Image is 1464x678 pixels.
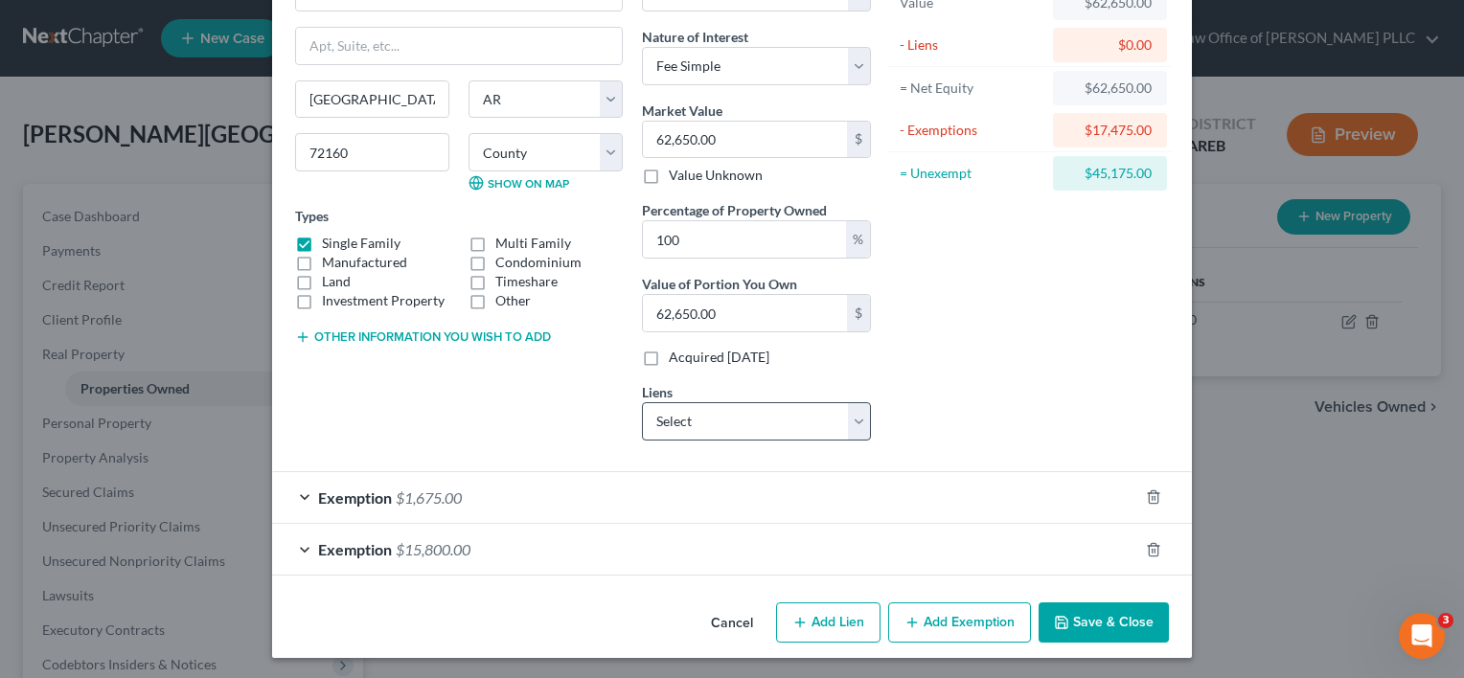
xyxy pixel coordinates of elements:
input: 0.00 [643,295,847,331]
div: = Net Equity [900,79,1044,98]
div: = Unexempt [900,164,1044,183]
button: Add Lien [776,602,881,643]
div: - Liens [900,35,1044,55]
label: Condominium [495,253,582,272]
input: 0.00 [643,221,846,258]
label: Investment Property [322,291,445,310]
input: 0.00 [643,122,847,158]
button: Other information you wish to add [295,329,551,345]
label: Single Family [322,234,400,253]
span: Exemption [318,488,392,507]
span: $1,675.00 [396,488,462,507]
label: Liens [642,382,673,402]
div: $0.00 [1068,35,1152,55]
label: Nature of Interest [642,27,748,47]
div: % [846,221,870,258]
span: $15,800.00 [396,540,470,558]
label: Value of Portion You Own [642,274,797,294]
div: $45,175.00 [1068,164,1152,183]
div: $62,650.00 [1068,79,1152,98]
label: Percentage of Property Owned [642,200,827,220]
label: Manufactured [322,253,407,272]
label: Value Unknown [669,166,763,185]
button: Add Exemption [888,602,1031,643]
button: Cancel [696,604,768,643]
label: Acquired [DATE] [669,348,769,367]
div: $17,475.00 [1068,121,1152,140]
span: 3 [1438,613,1453,628]
a: Show on Map [469,175,569,191]
div: - Exemptions [900,121,1044,140]
iframe: Intercom live chat [1399,613,1445,659]
label: Multi Family [495,234,571,253]
div: $ [847,295,870,331]
label: Other [495,291,531,310]
div: $ [847,122,870,158]
label: Land [322,272,351,291]
input: Enter zip... [295,133,449,171]
input: Apt, Suite, etc... [296,28,622,64]
span: Exemption [318,540,392,558]
label: Market Value [642,101,722,121]
input: Enter city... [296,81,448,118]
label: Timeshare [495,272,558,291]
button: Save & Close [1039,602,1169,643]
label: Types [295,206,329,226]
